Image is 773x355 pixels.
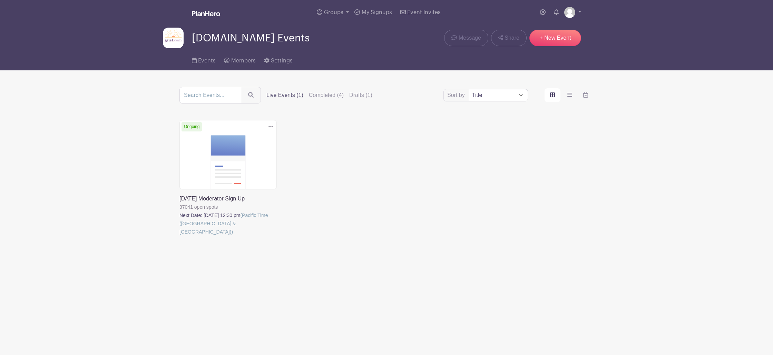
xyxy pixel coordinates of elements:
[198,58,216,63] span: Events
[231,58,256,63] span: Members
[349,91,372,99] label: Drafts (1)
[179,87,241,103] input: Search Events...
[444,30,488,46] a: Message
[505,34,519,42] span: Share
[459,34,481,42] span: Message
[362,10,392,15] span: My Signups
[491,30,527,46] a: Share
[224,48,255,70] a: Members
[163,28,184,48] img: grief-logo-planhero.png
[271,58,293,63] span: Settings
[564,7,575,18] img: default-ce2991bfa6775e67f084385cd625a349d9dcbb7a52a09fb2fda1e96e2d18dcdb.png
[264,48,293,70] a: Settings
[192,32,310,44] span: [DOMAIN_NAME] Events
[447,91,467,99] label: Sort by
[266,91,303,99] label: Live Events (1)
[192,11,220,16] img: logo_white-6c42ec7e38ccf1d336a20a19083b03d10ae64f83f12c07503d8b9e83406b4c7d.svg
[266,91,378,99] div: filters
[407,10,441,15] span: Event Invites
[309,91,344,99] label: Completed (4)
[324,10,343,15] span: Groups
[192,48,216,70] a: Events
[545,88,594,102] div: order and view
[529,30,581,46] a: + New Event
